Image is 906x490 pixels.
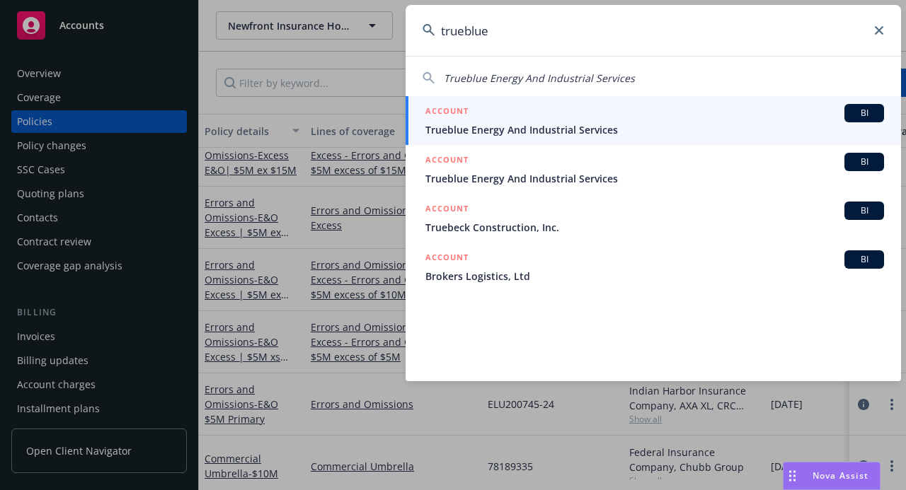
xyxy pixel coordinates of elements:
span: Trueblue Energy And Industrial Services [444,71,635,85]
a: ACCOUNTBIBrokers Logistics, Ltd [406,243,901,291]
h5: ACCOUNT [425,153,469,170]
span: Trueblue Energy And Industrial Services [425,171,884,186]
span: Nova Assist [813,469,868,482]
span: Brokers Logistics, Ltd [425,269,884,284]
span: BI [850,253,878,266]
button: Nova Assist [783,462,881,490]
span: Truebeck Construction, Inc. [425,220,884,235]
span: BI [850,204,878,217]
span: BI [850,156,878,168]
span: Trueblue Energy And Industrial Services [425,122,884,137]
h5: ACCOUNT [425,202,469,218]
h5: ACCOUNT [425,250,469,267]
span: BI [850,107,878,119]
a: ACCOUNTBITrueblue Energy And Industrial Services [406,145,901,194]
input: Search... [406,5,901,56]
a: ACCOUNTBITruebeck Construction, Inc. [406,194,901,243]
a: ACCOUNTBITrueblue Energy And Industrial Services [406,96,901,145]
div: Drag to move [784,462,801,489]
h5: ACCOUNT [425,104,469,121]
